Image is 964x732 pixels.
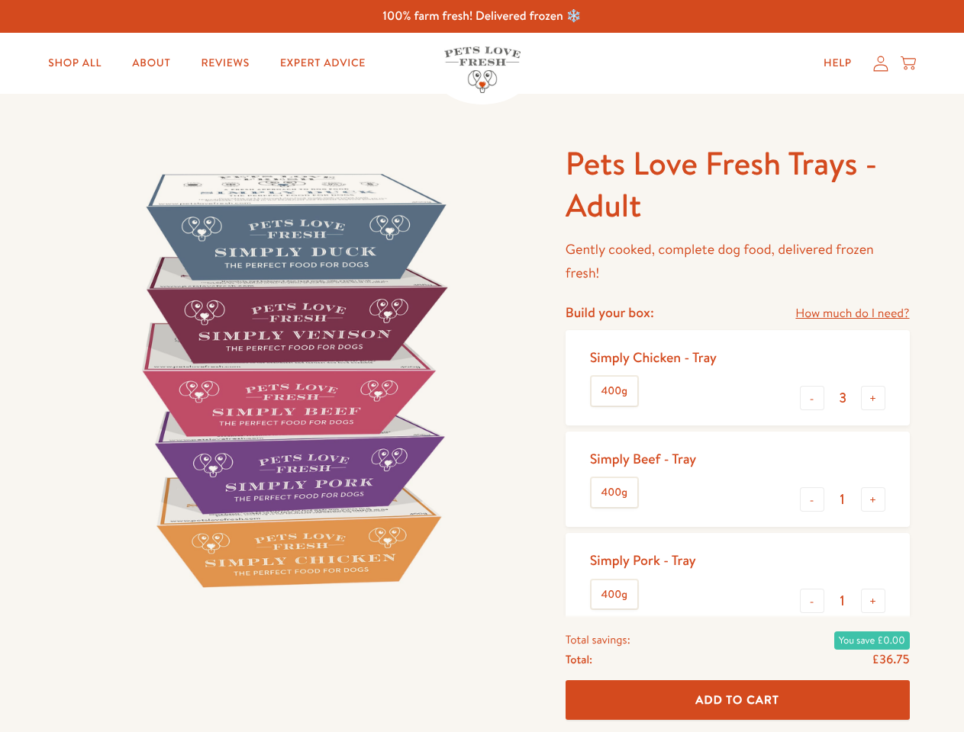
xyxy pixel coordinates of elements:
p: Gently cooked, complete dog food, delivered frozen fresh! [566,238,910,284]
a: About [120,48,182,79]
h4: Build your box: [566,303,654,321]
span: Total: [566,650,592,669]
a: Help [811,48,864,79]
img: Pets Love Fresh Trays - Adult [55,143,529,616]
span: Add To Cart [695,692,779,708]
label: 400g [592,478,637,507]
button: - [800,386,824,410]
button: Add To Cart [566,680,910,721]
button: - [800,589,824,613]
button: + [861,589,885,613]
div: Simply Chicken - Tray [590,348,717,366]
a: Reviews [189,48,261,79]
button: + [861,386,885,410]
div: Simply Pork - Tray [590,551,696,569]
div: Simply Beef - Tray [590,450,696,467]
span: You save £0.00 [834,631,910,650]
button: + [861,487,885,512]
span: £36.75 [872,651,909,668]
span: Total savings: [566,630,630,650]
a: Shop All [36,48,114,79]
button: - [800,487,824,512]
label: 400g [592,377,637,406]
h1: Pets Love Fresh Trays - Adult [566,143,910,226]
a: How much do I need? [795,303,909,324]
img: Pets Love Fresh [444,47,521,93]
label: 400g [592,580,637,609]
a: Expert Advice [268,48,378,79]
